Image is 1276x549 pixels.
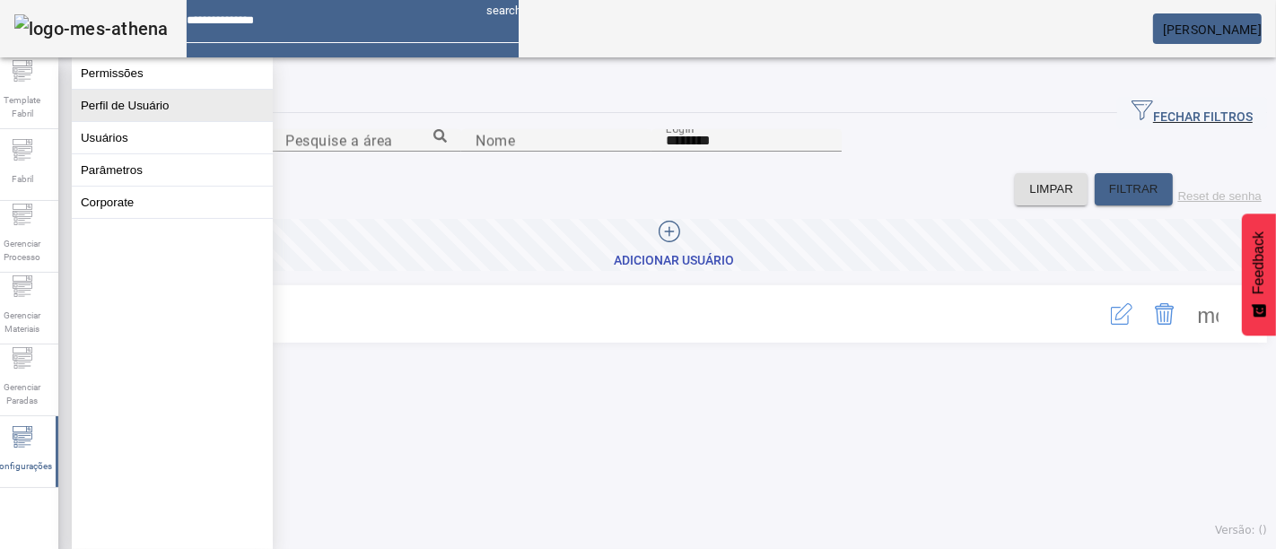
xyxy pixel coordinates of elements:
button: Usuários [72,122,273,153]
span: Fabril [6,167,39,191]
span: Versão: () [1215,524,1267,536]
button: Delete [1143,292,1186,335]
span: Feedback [1251,231,1267,294]
span: [PERSON_NAME] [1163,22,1262,37]
button: FILTRAR [1095,173,1173,205]
button: LIMPAR [1015,173,1088,205]
button: Reset de senha [1173,173,1267,205]
span: LIMPAR [1029,180,1073,198]
button: Permissões [72,57,273,89]
button: Adicionar Usuário [81,219,1267,271]
button: FECHAR FILTROS [1117,97,1267,129]
mat-label: Pesquise a área [285,132,393,149]
mat-label: Login [666,122,695,135]
button: Mais [1186,292,1229,335]
input: Number [285,130,447,152]
span: FILTRAR [1109,180,1158,198]
button: Corporate [72,187,273,218]
button: Feedback - Mostrar pesquisa [1242,213,1276,335]
button: Parâmetros [72,154,273,186]
span: Criado por: [94,325,1068,341]
mat-label: Nome [476,132,515,149]
div: Adicionar Usuário [614,252,734,270]
img: logo-mes-athena [14,14,169,43]
span: FECHAR FILTROS [1132,100,1253,126]
label: Reset de senha [1178,189,1262,203]
button: Perfil de Usuário [72,90,273,121]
